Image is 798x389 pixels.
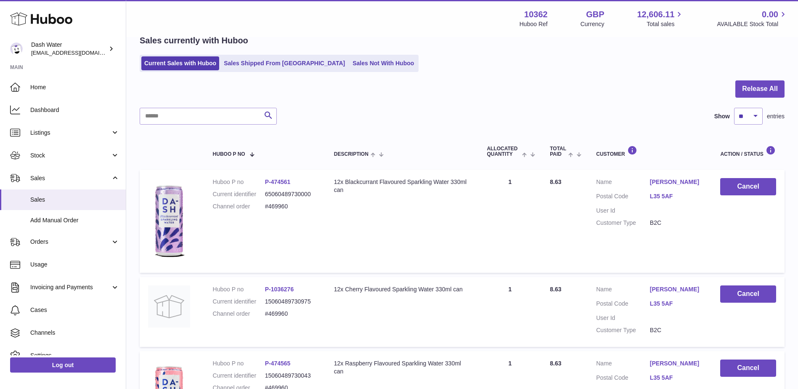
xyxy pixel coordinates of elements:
dt: Huboo P no [213,360,265,368]
span: Sales [30,174,111,182]
div: Customer [596,146,703,157]
dt: Current identifier [213,190,265,198]
a: L35 5AF [650,300,704,308]
td: 1 [478,277,541,347]
a: Sales Not With Huboo [350,56,417,70]
span: Description [334,152,369,157]
a: [PERSON_NAME] [650,178,704,186]
span: Settings [30,352,119,360]
a: 0.00 AVAILABLE Stock Total [717,9,788,28]
span: 0.00 [762,9,778,20]
span: [EMAIL_ADDRESS][DOMAIN_NAME] [31,49,124,56]
a: L35 5AF [650,374,704,382]
div: Action / Status [720,146,776,157]
dd: #469960 [265,310,317,318]
dt: Name [596,285,650,296]
span: 8.63 [550,179,561,185]
dt: Postal Code [596,374,650,384]
td: 1 [478,170,541,273]
strong: 10362 [524,9,548,20]
dt: Postal Code [596,300,650,310]
a: P-474565 [265,360,291,367]
span: 12,606.11 [637,9,674,20]
span: Channels [30,329,119,337]
img: orders@dash-water.com [10,43,23,55]
span: Listings [30,129,111,137]
dt: Postal Code [596,192,650,202]
span: Add Manual Order [30,216,119,224]
dd: #469960 [265,202,317,210]
strong: GBP [586,9,604,20]
dt: Channel order [213,202,265,210]
h2: Sales currently with Huboo [140,35,248,46]
span: Dashboard [30,106,119,114]
span: ALLOCATED Quantity [487,146,520,157]
span: Total sales [647,20,684,28]
button: Release All [735,80,785,98]
div: 12x Cherry Flavoured Sparkling Water 330ml can [334,285,470,293]
dd: 65060489730000 [265,190,317,198]
a: [PERSON_NAME] [650,360,704,368]
a: [PERSON_NAME] [650,285,704,293]
img: 103621706197826.png [148,178,190,262]
div: 12x Blackcurrant Flavoured Sparkling Water 330ml can [334,178,470,194]
span: 8.63 [550,360,561,367]
dt: User Id [596,207,650,215]
div: Currency [581,20,604,28]
span: entries [767,112,785,120]
dt: Channel order [213,310,265,318]
dt: Current identifier [213,372,265,380]
dt: Customer Type [596,326,650,334]
a: Log out [10,357,116,373]
span: Home [30,83,119,91]
div: Dash Water [31,41,107,57]
span: Total paid [550,146,566,157]
a: Sales Shipped From [GEOGRAPHIC_DATA] [221,56,348,70]
dt: User Id [596,314,650,322]
dt: Huboo P no [213,178,265,186]
dt: Huboo P no [213,285,265,293]
dd: 15060489730975 [265,298,317,306]
span: AVAILABLE Stock Total [717,20,788,28]
dd: B2C [650,326,704,334]
a: P-474561 [265,179,291,185]
a: 12,606.11 Total sales [637,9,684,28]
label: Show [714,112,730,120]
span: Usage [30,261,119,269]
span: Huboo P no [213,152,245,157]
span: 8.63 [550,286,561,293]
div: 12x Raspberry Flavoured Sparkling Water 330ml can [334,360,470,376]
a: Current Sales with Huboo [141,56,219,70]
button: Cancel [720,178,776,195]
span: Sales [30,196,119,204]
dd: B2C [650,219,704,227]
div: Huboo Ref [520,20,548,28]
button: Cancel [720,285,776,303]
a: P-1036276 [265,286,294,293]
a: L35 5AF [650,192,704,200]
dt: Customer Type [596,219,650,227]
span: Orders [30,238,111,246]
dd: 15060489730043 [265,372,317,380]
img: no-photo.jpg [148,285,190,328]
dt: Current identifier [213,298,265,306]
dt: Name [596,360,650,370]
button: Cancel [720,360,776,377]
span: Cases [30,306,119,314]
dt: Name [596,178,650,188]
span: Invoicing and Payments [30,283,111,291]
span: Stock [30,152,111,160]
